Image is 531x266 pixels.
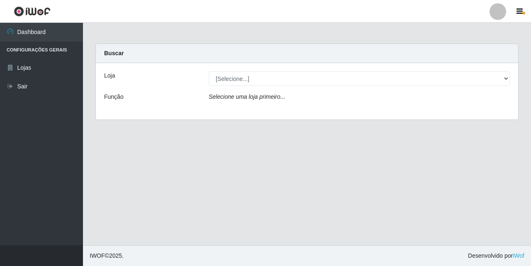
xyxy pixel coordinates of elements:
span: IWOF [90,252,105,259]
label: Função [104,93,124,101]
label: Loja [104,71,115,80]
img: CoreUI Logo [14,6,51,17]
span: Desenvolvido por [468,251,524,260]
a: iWof [513,252,524,259]
strong: Buscar [104,50,124,56]
i: Selecione uma loja primeiro... [209,93,285,100]
span: © 2025 . [90,251,124,260]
